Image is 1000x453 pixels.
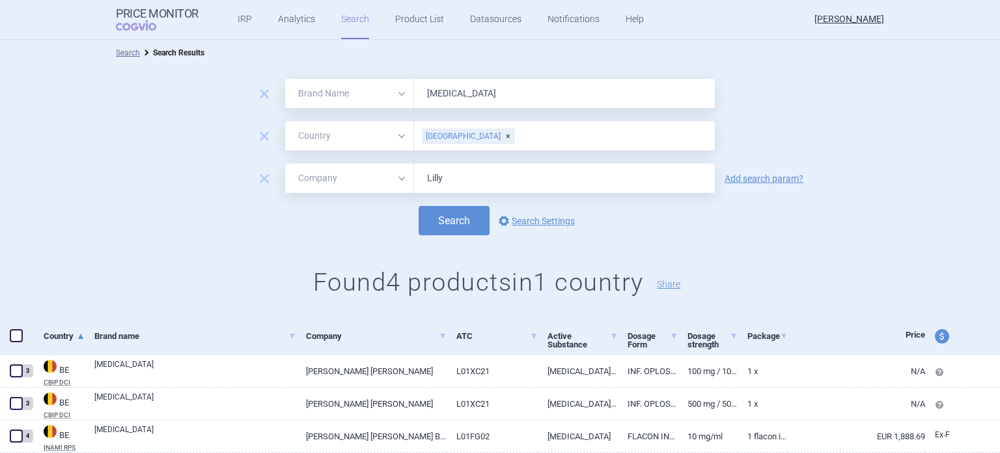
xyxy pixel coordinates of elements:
[44,392,57,405] img: Belgium
[678,355,738,387] a: 100 mg / 10 ml
[306,320,446,352] a: Company
[788,355,925,387] a: N/A
[538,420,618,452] a: [MEDICAL_DATA]
[678,420,738,452] a: 10 mg/ml
[34,391,85,418] a: BEBECBIP DCI
[116,7,199,20] strong: Price Monitor
[747,320,788,352] a: Package
[296,388,446,420] a: [PERSON_NAME] [PERSON_NAME]
[44,379,85,386] abbr: CBIP DCI — Belgian Center for Pharmacotherapeutic Information (CBIP)
[456,320,538,352] a: ATC
[496,213,575,229] a: Search Settings
[447,388,538,420] a: L01XC21
[296,420,446,452] a: [PERSON_NAME] [PERSON_NAME] BENELUX
[422,128,515,144] div: [GEOGRAPHIC_DATA]
[94,391,296,415] a: [MEDICAL_DATA]
[116,46,140,59] li: Search
[657,280,680,289] button: Share
[538,388,618,420] a: [MEDICAL_DATA] INFUSIE 500 MG / 50 ML
[906,330,925,340] span: Price
[44,445,85,451] abbr: INAMI RPS — National Institute for Health Disability Insurance, Belgium. Programme web - Médicame...
[140,46,204,59] li: Search Results
[738,355,788,387] a: 1 x
[788,420,925,452] a: EUR 1,888.69
[678,388,738,420] a: 500 mg / 50 ml
[618,420,678,452] a: FLACON INJECTABLE
[21,364,33,377] div: 3
[21,397,33,410] div: 3
[618,355,678,387] a: INF. OPLOSS. (CONC.) I.V. [[MEDICAL_DATA].]
[116,7,199,32] a: Price MonitorCOGVIO
[925,426,973,445] a: Ex-F
[94,424,296,447] a: [MEDICAL_DATA]
[788,388,925,420] a: N/A
[687,320,738,360] a: Dosage strength
[116,20,174,31] span: COGVIO
[21,430,33,443] div: 4
[447,420,538,452] a: L01FG02
[44,425,57,438] img: Belgium
[628,320,678,360] a: Dosage Form
[447,355,538,387] a: L01XC21
[44,412,85,418] abbr: CBIP DCI — Belgian Center for Pharmacotherapeutic Information (CBIP)
[296,355,446,387] a: [PERSON_NAME] [PERSON_NAME]
[116,48,140,57] a: Search
[548,320,618,360] a: Active Substance
[618,388,678,420] a: INF. OPLOSS. (CONC.) I.V. [[MEDICAL_DATA].]
[153,48,204,57] strong: Search Results
[94,320,296,352] a: Brand name
[34,358,85,386] a: BEBECBIP DCI
[738,388,788,420] a: 1 x
[44,360,57,373] img: Belgium
[419,206,490,235] button: Search
[725,174,803,183] a: Add search param?
[44,320,85,352] a: Country
[738,420,788,452] a: 1 flacon injectable 500 mg solution à diluer pour perfusion, 10 mg/mL
[94,358,296,382] a: [MEDICAL_DATA]
[538,355,618,387] a: [MEDICAL_DATA] INFUSIE 100 MG / 10 ML
[34,424,85,451] a: BEBEINAMI RPS
[935,430,950,439] span: Ex-factory price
